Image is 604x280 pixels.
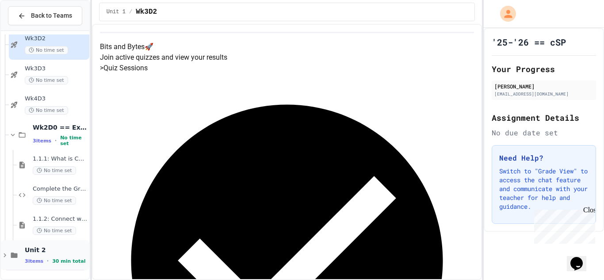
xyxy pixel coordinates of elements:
[491,4,518,24] div: My Account
[492,127,596,138] div: No due date set
[136,7,157,17] span: Wk3D2
[33,138,51,144] span: 3 items
[492,63,596,75] h2: Your Progress
[55,137,57,144] span: •
[25,246,88,254] span: Unit 2
[25,95,88,103] span: Wk4D3
[492,36,566,48] h1: '25-'26 == cSP
[25,46,68,54] span: No time set
[499,153,589,163] h3: Need Help?
[25,35,88,42] span: Wk3D2
[100,42,474,52] h4: Bits and Bytes 🚀
[100,63,474,73] h5: > Quiz Sessions
[25,76,68,84] span: No time set
[33,123,88,131] span: Wk2D0 == Exercises
[25,258,43,264] span: 3 items
[107,8,126,15] span: Unit 1
[33,185,88,193] span: Complete the Greeting
[129,8,132,15] span: /
[33,166,76,175] span: No time set
[33,226,76,235] span: No time set
[47,257,49,265] span: •
[33,155,88,163] span: 1.1.1: What is Computer Science?
[31,11,72,20] span: Back to Teams
[494,82,593,90] div: [PERSON_NAME]
[494,91,593,97] div: [EMAIL_ADDRESS][DOMAIN_NAME]
[492,111,596,124] h2: Assignment Details
[52,258,85,264] span: 30 min total
[4,4,61,56] div: Chat with us now!Close
[567,245,595,271] iframe: chat widget
[25,106,68,115] span: No time set
[8,6,82,25] button: Back to Teams
[33,196,76,205] span: No time set
[100,52,474,63] p: Join active quizzes and view your results
[60,135,88,146] span: No time set
[531,206,595,244] iframe: chat widget
[25,65,88,73] span: Wk3D3
[33,215,88,223] span: 1.1.2: Connect with Your World
[499,167,589,211] p: Switch to "Grade View" to access the chat feature and communicate with your teacher for help and ...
